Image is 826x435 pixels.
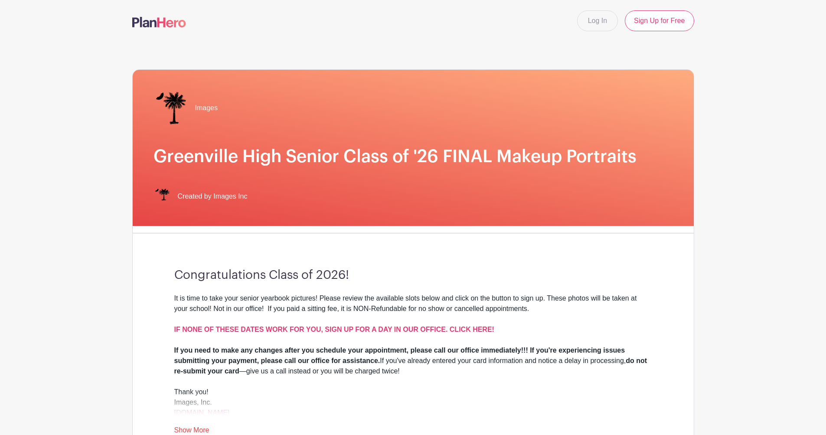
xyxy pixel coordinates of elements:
[153,188,171,205] img: IMAGES%20logo%20transparenT%20PNG%20s.png
[178,191,248,202] span: Created by Images Inc
[174,268,652,283] h3: Congratulations Class of 2026!
[625,10,694,31] a: Sign Up for Free
[174,357,647,375] strong: do not re-submit your card
[174,326,494,333] a: IF NONE OF THESE DATES WORK FOR YOU, SIGN UP FOR A DAY IN OUR OFFICE. CLICK HERE!
[174,387,652,397] div: Thank you!
[195,103,218,113] span: Images
[174,409,230,416] a: [DOMAIN_NAME]
[153,146,673,167] h1: Greenville High Senior Class of '26 FINAL Makeup Portraits
[174,347,625,364] strong: If you need to make any changes after you schedule your appointment, please call our office immed...
[153,91,188,125] img: IMAGES%20logo%20transparenT%20PNG%20s.png
[577,10,618,31] a: Log In
[174,293,652,345] div: It is time to take your senior yearbook pictures! Please review the available slots below and cli...
[174,345,652,376] div: If you've already entered your card information and notice a delay in processing, —give us a call...
[132,17,186,27] img: logo-507f7623f17ff9eddc593b1ce0a138ce2505c220e1c5a4e2b4648c50719b7d32.svg
[174,397,652,418] div: Images, Inc.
